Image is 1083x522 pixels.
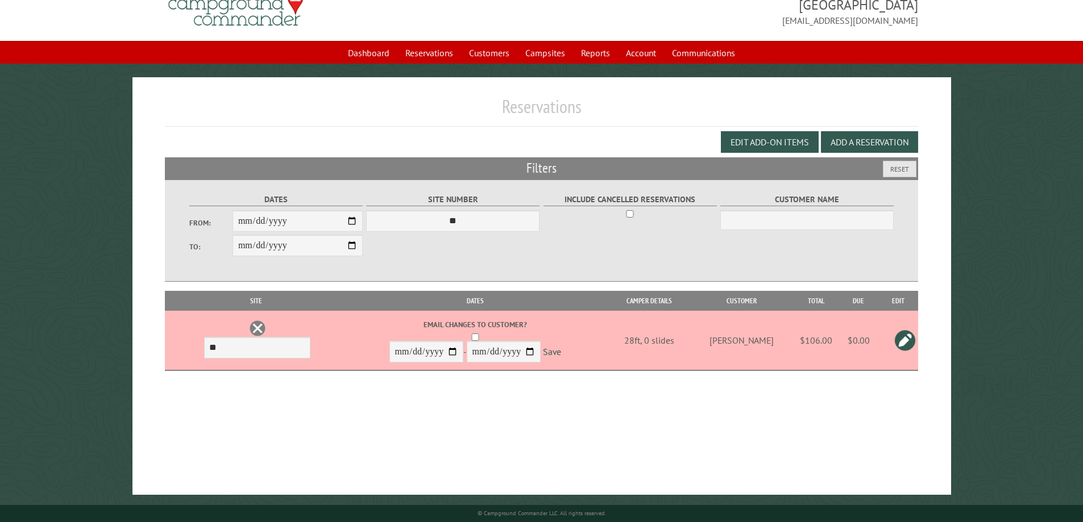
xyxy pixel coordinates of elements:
th: Customer [690,291,794,311]
a: Account [619,42,663,64]
a: Reports [574,42,617,64]
th: Due [839,291,878,311]
td: [PERSON_NAME] [690,311,794,370]
a: Campsites [518,42,572,64]
button: Add a Reservation [821,131,918,153]
a: Dashboard [341,42,396,64]
h1: Reservations [165,95,919,127]
label: Email changes to customer? [343,319,607,330]
a: Customers [462,42,516,64]
td: $0.00 [839,311,878,370]
h2: Filters [165,157,919,179]
small: © Campground Commander LLC. All rights reserved. [478,510,606,517]
label: From: [189,218,233,228]
a: Reservations [399,42,460,64]
th: Total [794,291,839,311]
label: To: [189,241,233,252]
button: Reset [883,161,916,177]
button: Edit Add-on Items [721,131,819,153]
label: Customer Name [720,193,894,206]
label: Site Number [366,193,540,206]
th: Site [171,291,342,311]
div: - [343,319,607,365]
label: Dates [189,193,363,206]
th: Camper Details [608,291,690,311]
th: Dates [342,291,608,311]
td: 28ft, 0 slides [608,311,690,370]
a: Delete this reservation [249,320,266,337]
label: Include Cancelled Reservations [543,193,717,206]
th: Edit [878,291,919,311]
a: Save [543,346,561,358]
a: Communications [665,42,742,64]
td: $106.00 [794,311,839,370]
